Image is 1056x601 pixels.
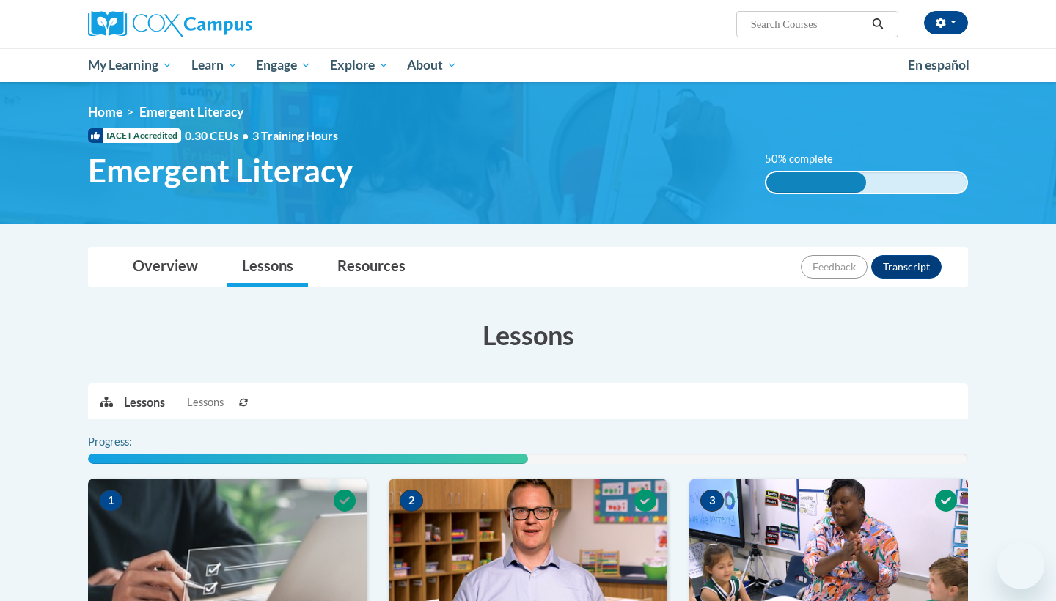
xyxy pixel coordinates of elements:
[227,248,308,287] a: Lessons
[78,48,182,82] a: My Learning
[88,56,172,74] span: My Learning
[400,490,423,512] span: 2
[320,48,398,82] a: Explore
[898,50,979,81] a: En español
[765,151,849,167] label: 50% complete
[801,255,868,279] button: Feedback
[871,255,942,279] button: Transcript
[88,104,122,119] a: Home
[99,490,122,512] span: 1
[749,15,867,33] input: Search Courses
[185,128,252,144] span: 0.30 CEUs
[88,317,968,353] h3: Lessons
[118,248,213,287] a: Overview
[88,11,252,37] img: Cox Campus
[191,56,238,74] span: Learn
[182,48,247,82] a: Learn
[407,56,457,74] span: About
[246,48,320,82] a: Engage
[88,11,367,37] a: Cox Campus
[398,48,467,82] a: About
[66,48,990,82] div: Main menu
[256,56,311,74] span: Engage
[187,394,224,410] span: Lessons
[252,128,338,142] span: 3 Training Hours
[766,172,867,193] div: 50% complete
[124,394,165,410] p: Lessons
[88,128,181,143] span: IACET Accredited
[924,11,968,34] button: Account Settings
[323,248,420,287] a: Resources
[700,490,724,512] span: 3
[867,15,889,33] button: Search
[139,104,243,119] span: Emergent Literacy
[997,542,1044,589] iframe: Button to launch messaging window
[88,151,353,190] span: Emergent Literacy
[88,434,172,450] label: Progress:
[908,57,969,73] span: En español
[330,56,389,74] span: Explore
[242,128,249,142] span: •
